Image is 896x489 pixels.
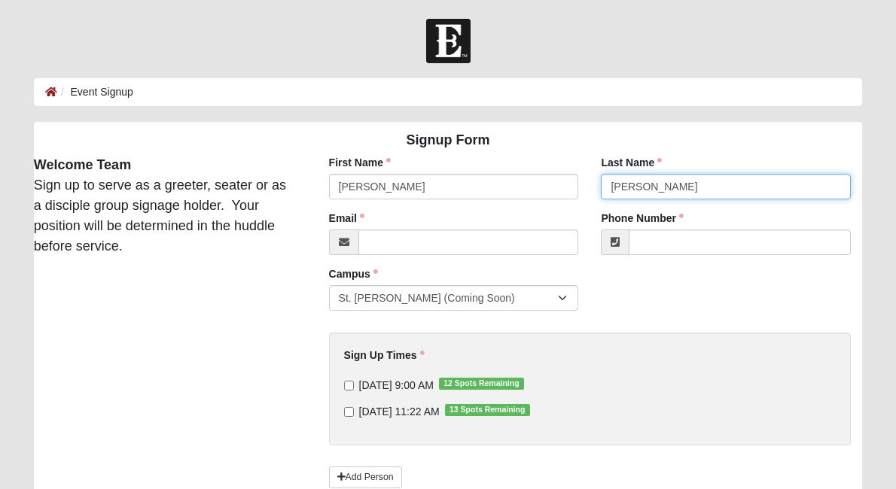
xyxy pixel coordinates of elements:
[57,84,133,100] li: Event Signup
[344,348,425,363] label: Sign Up Times
[439,378,524,390] span: 12 Spots Remaining
[359,405,440,418] span: [DATE] 11:22 AM
[34,157,131,172] strong: Welcome Team
[329,266,378,281] label: Campus
[601,155,662,170] label: Last Name
[601,211,684,226] label: Phone Number
[34,132,863,149] h4: Signup Form
[344,407,354,417] input: [DATE] 11:22 AM13 Spots Remaining
[445,404,530,416] span: 13 Spots Remaining
[359,379,434,391] span: [DATE] 9:00 AM
[23,155,306,257] div: Sign up to serve as a greeter, seater or as a disciple group signage holder. Your position will b...
[329,155,391,170] label: First Name
[426,19,471,63] img: Church of Eleven22 Logo
[329,211,364,226] label: Email
[344,381,354,390] input: [DATE] 9:00 AM12 Spots Remaining
[329,466,402,488] a: Add Person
